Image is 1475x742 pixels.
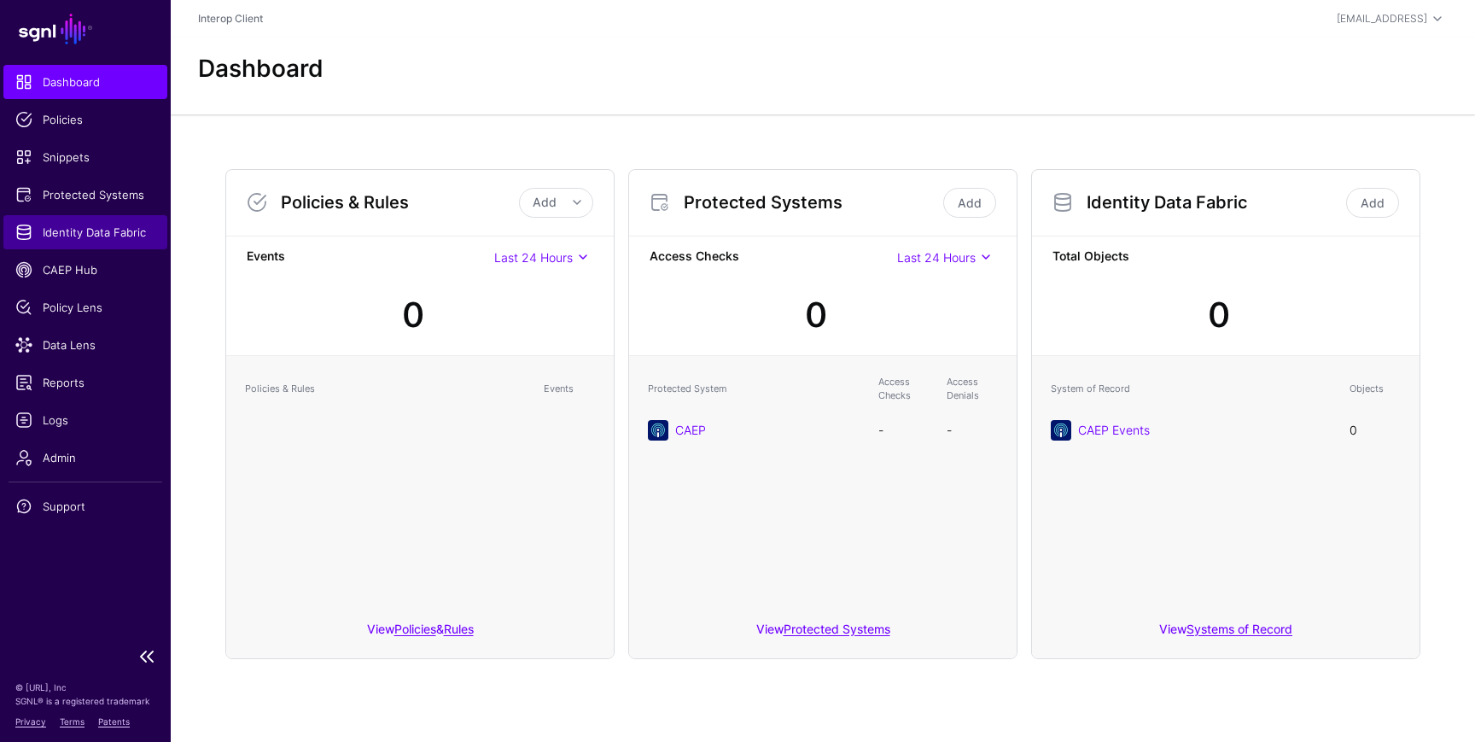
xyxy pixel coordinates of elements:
a: Interop Client [198,12,263,25]
span: Data Lens [15,336,155,353]
h3: Identity Data Fabric [1087,192,1343,213]
a: Systems of Record [1186,622,1292,636]
th: System of Record [1042,366,1341,412]
span: Last 24 Hours [494,250,573,265]
div: 0 [1208,289,1230,341]
a: Add [943,188,996,218]
p: © [URL], Inc [15,681,155,694]
span: Policy Lens [15,299,155,316]
a: CAEP [675,423,706,437]
h2: Dashboard [198,55,324,84]
h3: Policies & Rules [281,192,519,213]
span: Logs [15,412,155,429]
a: Privacy [15,716,46,727]
span: Admin [15,449,155,466]
a: SGNL [10,10,160,48]
a: Reports [3,365,167,400]
th: Protected System [639,366,870,412]
span: Last 24 Hours [897,250,976,265]
a: Policy Lens [3,290,167,324]
a: Identity Data Fabric [3,215,167,249]
strong: Access Checks [650,247,897,268]
span: Identity Data Fabric [15,224,155,241]
span: Snippets [15,149,155,166]
span: Policies [15,111,155,128]
a: Snippets [3,140,167,174]
a: Dashboard [3,65,167,99]
span: Add [533,195,557,209]
p: SGNL® is a registered trademark [15,694,155,708]
h3: Protected Systems [684,192,940,213]
a: Data Lens [3,328,167,362]
span: Support [15,498,155,515]
a: Add [1346,188,1399,218]
div: [EMAIL_ADDRESS] [1337,11,1427,26]
span: Protected Systems [15,186,155,203]
a: CAEP Hub [3,253,167,287]
th: Access Checks [870,366,938,412]
div: View [629,610,1017,658]
span: CAEP Hub [15,261,155,278]
a: Policies [394,622,436,636]
td: 0 [1341,412,1409,449]
div: 0 [805,289,827,341]
span: Dashboard [15,73,155,91]
th: Objects [1341,366,1409,412]
th: Events [535,366,603,412]
td: - [938,412,1006,449]
a: CAEP Events [1078,423,1150,437]
img: svg+xml;base64,PHN2ZyB3aWR0aD0iNjQiIGhlaWdodD0iNjQiIHZpZXdCb3g9IjAgMCA2NCA2NCIgZmlsbD0ibm9uZSIgeG... [1051,420,1071,441]
a: Patents [98,716,130,727]
div: View [1032,610,1420,658]
a: Protected Systems [3,178,167,212]
div: View & [226,610,614,658]
td: - [870,412,938,449]
a: Logs [3,403,167,437]
a: Terms [60,716,85,727]
th: Access Denials [938,366,1006,412]
a: Policies [3,102,167,137]
a: Rules [444,622,474,636]
strong: Total Objects [1052,247,1399,268]
a: Admin [3,441,167,475]
strong: Events [247,247,494,268]
span: Reports [15,374,155,391]
th: Policies & Rules [236,366,535,412]
div: 0 [402,289,424,341]
img: svg+xml;base64,PHN2ZyB3aWR0aD0iNjQiIGhlaWdodD0iNjQiIHZpZXdCb3g9IjAgMCA2NCA2NCIgZmlsbD0ibm9uZSIgeG... [648,420,668,441]
a: Protected Systems [784,622,890,636]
